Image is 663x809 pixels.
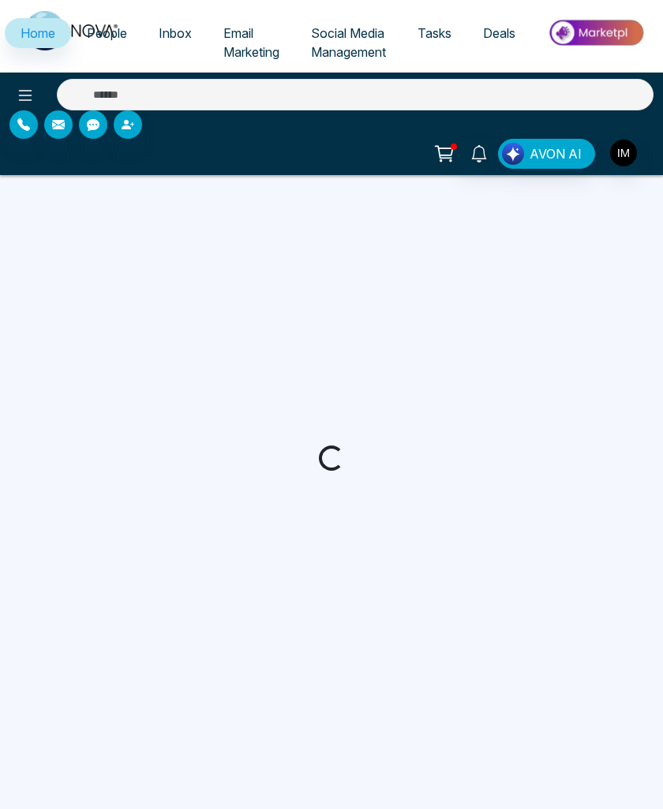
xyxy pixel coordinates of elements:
a: Social Media Management [295,18,402,67]
span: Email Marketing [223,25,279,60]
span: Inbox [159,25,192,41]
img: Lead Flow [502,143,524,165]
span: People [87,25,127,41]
span: Social Media Management [311,25,386,60]
a: People [71,18,143,48]
a: Home [5,18,71,48]
img: Market-place.gif [539,15,654,50]
a: Tasks [402,18,467,48]
span: Tasks [418,25,451,41]
a: Deals [467,18,531,48]
a: Email Marketing [208,18,295,67]
a: Inbox [143,18,208,48]
span: Deals [483,25,515,41]
img: Nova CRM Logo [25,11,120,50]
button: AVON AI [498,139,595,169]
span: Home [21,25,55,41]
span: AVON AI [530,144,582,163]
img: User Avatar [610,140,637,166]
